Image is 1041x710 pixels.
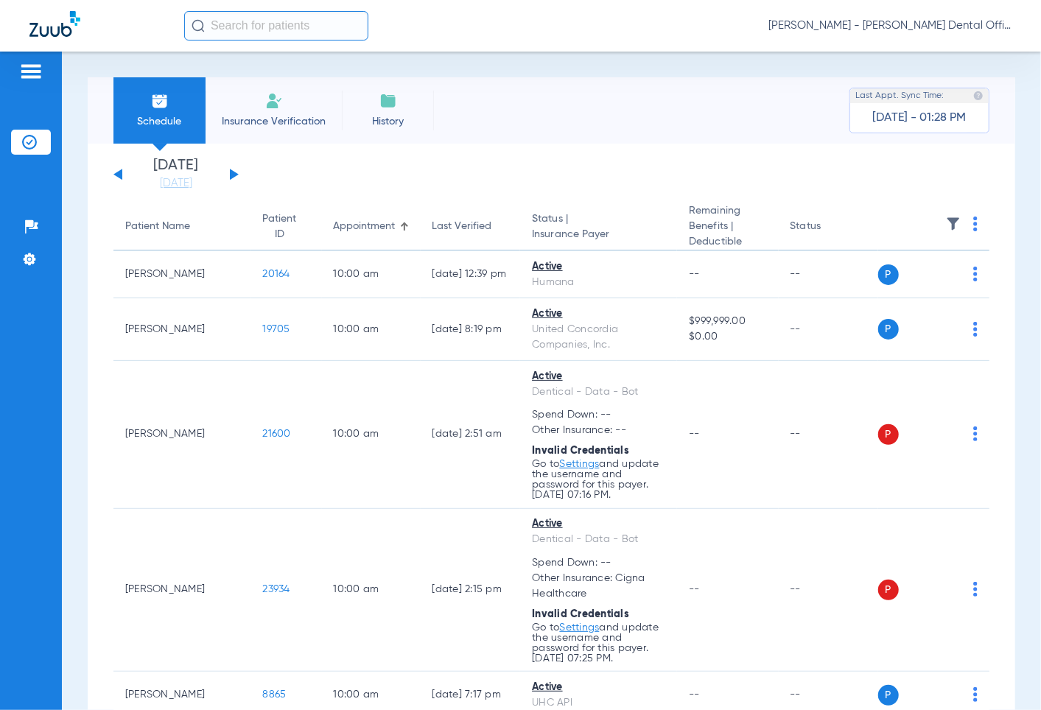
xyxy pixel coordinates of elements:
div: Patient ID [263,211,297,242]
div: Active [532,259,665,275]
div: Dentical - Data - Bot [532,384,665,400]
th: Remaining Benefits | [677,203,778,251]
span: -- [689,429,700,439]
div: Last Verified [432,219,509,234]
span: Deductible [689,234,766,250]
iframe: Chat Widget [967,639,1041,710]
span: Insurance Payer [532,227,665,242]
span: [PERSON_NAME] - [PERSON_NAME] Dental Office [768,18,1012,33]
span: 23934 [263,584,290,594]
td: 10:00 AM [322,251,421,298]
td: [PERSON_NAME] [113,509,251,672]
span: $999,999.00 [689,314,766,329]
span: Schedule [125,114,194,129]
input: Search for patients [184,11,368,41]
img: group-dot-blue.svg [973,322,978,337]
img: Zuub Logo [29,11,80,37]
div: Patient Name [125,219,239,234]
img: group-dot-blue.svg [973,426,978,441]
div: Active [532,369,665,384]
span: Spend Down: -- [532,407,665,423]
img: group-dot-blue.svg [973,582,978,597]
div: Active [532,306,665,322]
span: -- [689,584,700,594]
th: Status [779,203,878,251]
td: [PERSON_NAME] [113,251,251,298]
p: Go to and update the username and password for this payer. [DATE] 07:16 PM. [532,459,665,500]
div: United Concordia Companies, Inc. [532,322,665,353]
p: Go to and update the username and password for this payer. [DATE] 07:25 PM. [532,622,665,664]
span: Other Insurance: -- [532,423,665,438]
a: Settings [560,459,600,469]
td: [DATE] 8:19 PM [421,298,521,361]
div: Appointment [334,219,409,234]
img: Manual Insurance Verification [265,92,283,110]
img: filter.svg [946,217,961,231]
td: 10:00 AM [322,509,421,672]
span: Other Insurance: Cigna Healthcare [532,571,665,602]
img: History [379,92,397,110]
li: [DATE] [132,158,220,191]
a: [DATE] [132,176,220,191]
img: Schedule [151,92,169,110]
div: Active [532,516,665,532]
div: Active [532,680,665,695]
span: History [353,114,423,129]
td: [DATE] 2:51 AM [421,361,521,509]
span: -- [689,689,700,700]
img: Search Icon [192,19,205,32]
span: P [878,264,899,285]
span: Last Appt. Sync Time: [855,88,944,103]
span: $0.00 [689,329,766,345]
div: Humana [532,275,665,290]
th: Status | [520,203,677,251]
span: 19705 [263,324,290,334]
div: Dentical - Data - Bot [532,532,665,547]
span: 21600 [263,429,291,439]
td: -- [779,361,878,509]
span: [DATE] - 01:28 PM [873,110,967,125]
span: 20164 [263,269,290,279]
div: Patient Name [125,219,190,234]
span: 8865 [263,689,287,700]
img: last sync help info [973,91,984,101]
img: hamburger-icon [19,63,43,80]
div: Last Verified [432,219,492,234]
td: -- [779,509,878,672]
a: Settings [560,622,600,633]
div: Patient ID [263,211,310,242]
td: [DATE] 12:39 PM [421,251,521,298]
td: [PERSON_NAME] [113,298,251,361]
span: P [878,319,899,340]
span: Invalid Credentials [532,446,629,456]
td: -- [779,298,878,361]
span: Insurance Verification [217,114,331,129]
span: P [878,685,899,706]
td: -- [779,251,878,298]
td: 10:00 AM [322,361,421,509]
td: [PERSON_NAME] [113,361,251,509]
span: -- [689,269,700,279]
span: Spend Down: -- [532,555,665,571]
td: [DATE] 2:15 PM [421,509,521,672]
td: 10:00 AM [322,298,421,361]
img: group-dot-blue.svg [973,267,978,281]
span: Invalid Credentials [532,609,629,619]
div: Appointment [334,219,396,234]
span: P [878,424,899,445]
img: group-dot-blue.svg [973,217,978,231]
span: P [878,580,899,600]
